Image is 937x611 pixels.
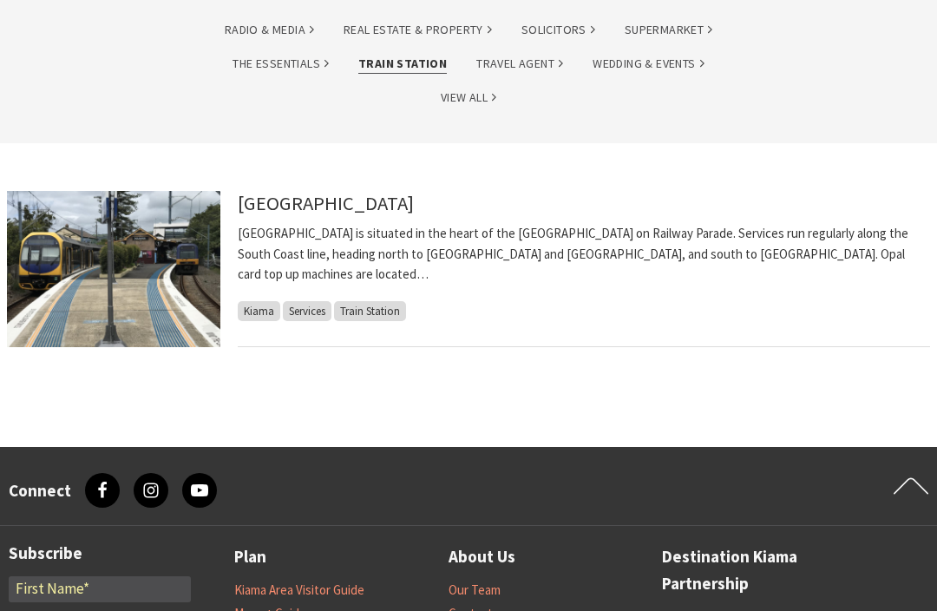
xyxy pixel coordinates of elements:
a: Train Station [358,54,447,74]
a: Our Team [449,581,501,599]
h3: Connect [9,481,71,501]
a: Plan [234,543,266,571]
a: The Essentials [233,54,329,74]
span: Kiama [238,301,280,321]
a: [GEOGRAPHIC_DATA] [238,191,414,215]
a: Kiama Area Visitor Guide [234,581,364,599]
span: Train Station [334,301,406,321]
a: View All [441,88,496,108]
input: First Name* [9,576,191,602]
a: Real Estate & Property [344,20,492,40]
h3: Subscribe [9,543,191,563]
a: About Us [449,543,515,571]
span: Services [283,301,331,321]
a: Solicitors [521,20,595,40]
p: [GEOGRAPHIC_DATA] is situated in the heart of the [GEOGRAPHIC_DATA] on Railway Parade. Services r... [238,223,930,285]
a: Travel Agent [476,54,563,74]
a: Wedding & Events [593,54,704,74]
a: Radio & Media [225,20,314,40]
a: Supermarket [625,20,712,40]
a: Destination Kiama Partnership [662,543,876,597]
